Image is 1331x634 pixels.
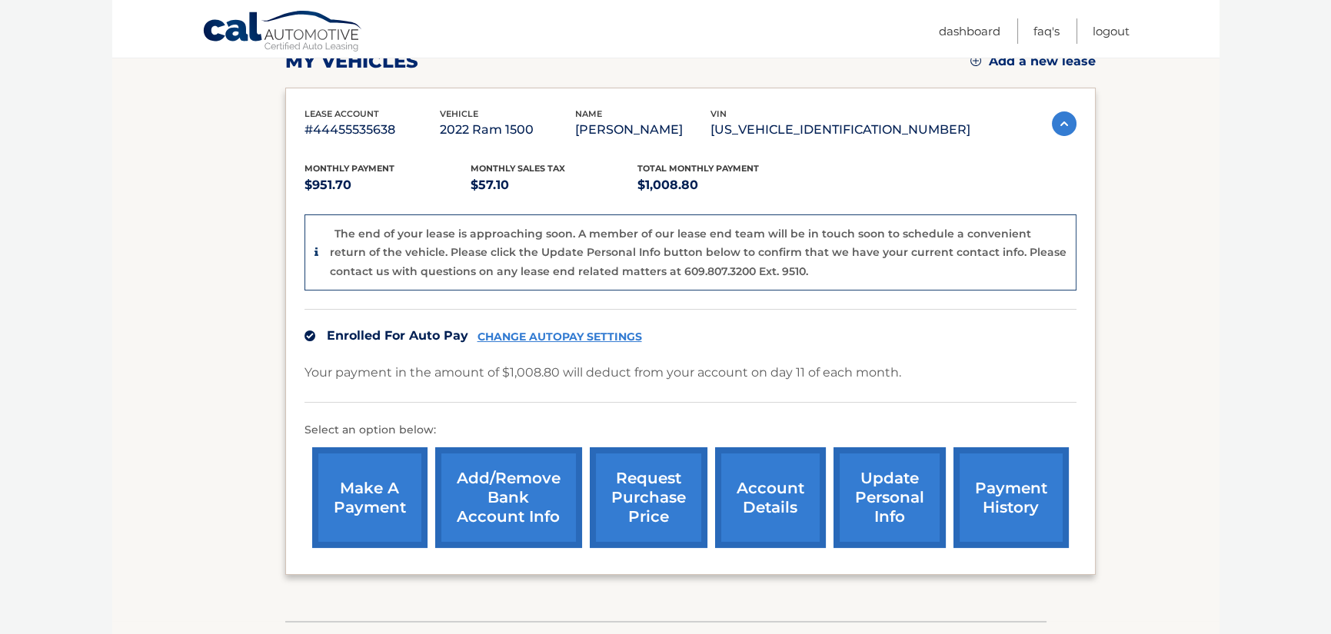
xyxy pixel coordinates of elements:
[710,119,970,141] p: [US_VEHICLE_IDENTIFICATION_NUMBER]
[304,163,394,174] span: Monthly Payment
[575,108,602,119] span: name
[202,10,364,55] a: Cal Automotive
[312,447,428,548] a: make a payment
[435,447,582,548] a: Add/Remove bank account info
[637,163,759,174] span: Total Monthly Payment
[1033,18,1060,44] a: FAQ's
[285,50,418,73] h2: my vehicles
[304,108,379,119] span: lease account
[710,108,727,119] span: vin
[327,328,468,343] span: Enrolled For Auto Pay
[1052,111,1076,136] img: accordion-active.svg
[834,447,946,548] a: update personal info
[575,119,710,141] p: [PERSON_NAME]
[970,54,1096,69] a: Add a new lease
[590,447,707,548] a: request purchase price
[330,227,1066,278] p: The end of your lease is approaching soon. A member of our lease end team will be in touch soon t...
[304,119,440,141] p: #44455535638
[939,18,1000,44] a: Dashboard
[970,55,981,66] img: add.svg
[637,174,804,196] p: $1,008.80
[471,174,637,196] p: $57.10
[440,119,575,141] p: 2022 Ram 1500
[477,330,642,344] a: CHANGE AUTOPAY SETTINGS
[304,330,315,341] img: check.svg
[715,447,826,548] a: account details
[471,163,565,174] span: Monthly sales Tax
[304,362,901,383] p: Your payment in the amount of $1,008.80 will deduct from your account on day 11 of each month.
[304,421,1076,440] p: Select an option below:
[304,174,471,196] p: $951.70
[1093,18,1130,44] a: Logout
[953,447,1069,548] a: payment history
[440,108,478,119] span: vehicle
